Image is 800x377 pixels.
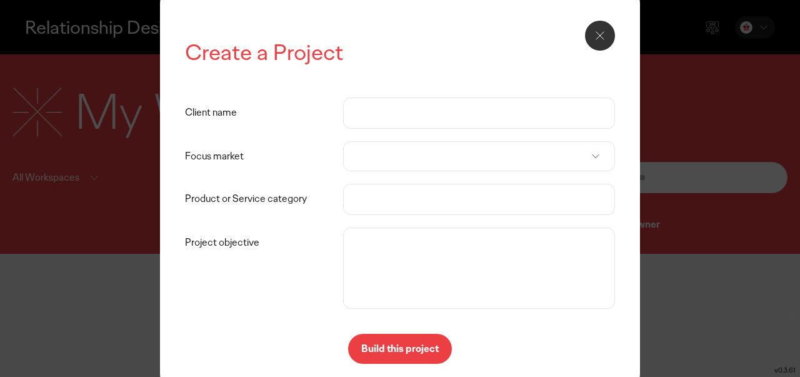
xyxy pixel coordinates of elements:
label: Focus market [185,141,343,171]
label: Project objective [185,228,343,258]
button: Build this project [348,334,452,364]
p: Build this project [361,344,439,354]
label: Product or Service category [185,184,343,214]
label: Client name [185,98,343,128]
h2: Create a Project [185,38,615,68]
